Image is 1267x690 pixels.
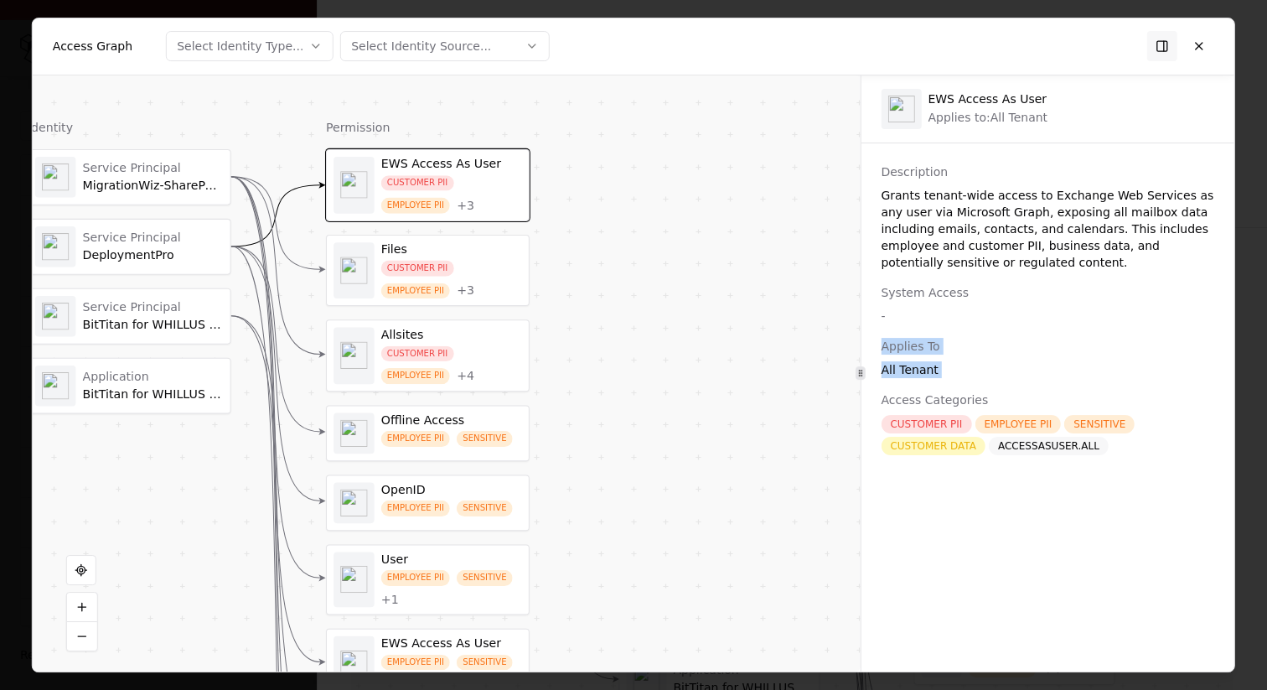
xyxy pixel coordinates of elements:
[381,569,450,585] div: EMPLOYEE PII
[28,118,231,135] div: Identity
[83,230,224,245] div: Service Principal
[177,38,303,54] div: Select Identity Type...
[457,283,474,298] button: +3
[881,415,971,433] div: CUSTOMER PII
[381,592,399,607] button: +1
[457,569,512,585] div: SENSITIVE
[457,368,474,383] button: +4
[881,392,1214,408] div: Access Categories
[381,592,399,607] div: + 1
[887,96,914,122] img: entra
[457,198,474,213] div: + 3
[881,361,1214,378] div: All Tenant
[381,482,522,497] div: OpenID
[457,368,474,383] div: + 4
[381,552,522,567] div: User
[989,437,1109,455] div: ACCESSASUSER.ALL
[928,92,1047,107] div: EWS Access As User
[381,241,522,257] div: Files
[881,163,1214,180] div: Description
[381,636,522,651] div: EWS Access As User
[381,500,450,516] div: EMPLOYEE PII
[457,198,474,213] button: +3
[381,174,454,190] div: CUSTOMER PII
[83,160,224,175] div: Service Principal
[340,31,550,61] button: Select Identity Source...
[166,31,334,61] button: Select Identity Type...
[381,156,522,171] div: EWS Access As User
[381,367,450,383] div: EMPLOYEE PII
[83,318,224,333] div: BitTitan for WHILLUS Collapse Project
[381,345,454,361] div: CUSTOMER PII
[351,38,491,54] div: Select Identity Source...
[928,111,1047,126] div: Applies to: All Tenant
[975,415,1061,433] div: EMPLOYEE PII
[457,654,512,670] div: SENSITIVE
[381,654,450,670] div: EMPLOYEE PII
[83,387,224,402] div: BitTitan for WHILLUS Collapse Project
[381,412,522,428] div: Offline Access
[53,38,132,54] div: Access Graph
[381,260,454,276] div: CUSTOMER PII
[381,197,450,213] div: EMPLOYEE PII
[83,369,224,384] div: Application
[457,500,512,516] div: SENSITIVE
[881,284,1214,301] div: System Access
[326,118,530,135] div: Permission
[83,248,224,263] div: DeploymentPro
[381,430,450,446] div: EMPLOYEE PII
[881,437,985,455] div: CUSTOMER DATA
[1064,415,1135,433] div: SENSITIVE
[881,338,1214,355] div: Applies To
[381,327,522,342] div: Allsites
[381,283,450,298] div: EMPLOYEE PII
[457,283,474,298] div: + 3
[83,179,224,194] div: MigrationWiz-SharePoint-Delegated
[457,430,512,446] div: SENSITIVE
[881,309,885,323] span: -
[83,299,224,314] div: Service Principal
[881,187,1214,271] div: Grants tenant-wide access to Exchange Web Services as any user via Microsoft Graph, exposing all ...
